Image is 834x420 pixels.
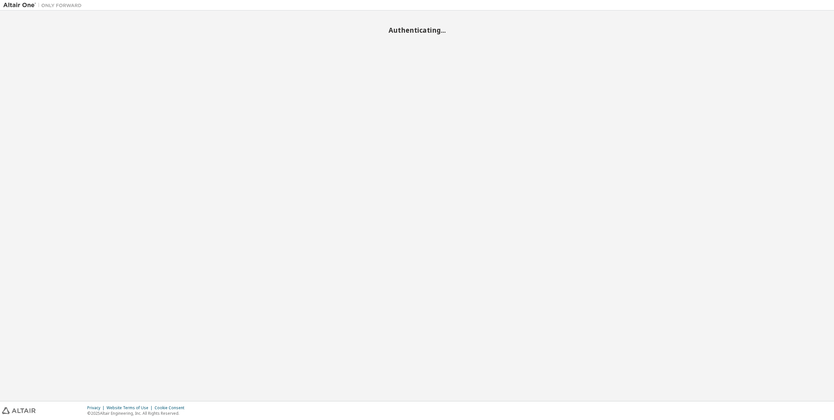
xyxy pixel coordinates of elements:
h2: Authenticating... [3,26,831,34]
img: Altair One [3,2,85,9]
div: Cookie Consent [155,405,188,411]
p: © 2025 Altair Engineering, Inc. All Rights Reserved. [87,411,188,416]
div: Website Terms of Use [107,405,155,411]
div: Privacy [87,405,107,411]
img: altair_logo.svg [2,407,36,414]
